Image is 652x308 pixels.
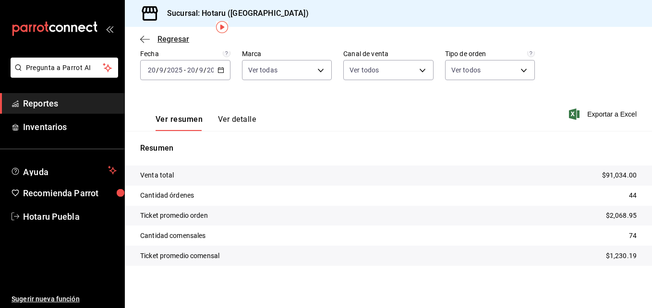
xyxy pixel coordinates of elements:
p: $2,068.95 [606,211,637,221]
img: Tooltip marker [216,21,228,33]
button: Regresar [140,35,189,44]
p: 74 [629,231,637,241]
input: -- [199,66,204,74]
button: Exportar a Excel [571,108,637,120]
p: Ticket promedio comensal [140,251,219,261]
span: / [195,66,198,74]
span: Ayuda [23,165,104,176]
span: Recomienda Parrot [23,187,117,200]
h3: Sucursal: Hotaru ([GEOGRAPHIC_DATA]) [159,8,309,19]
span: Regresar [157,35,189,44]
label: Marca [242,50,332,57]
span: / [204,66,206,74]
p: $91,034.00 [602,170,637,180]
span: - [184,66,186,74]
input: -- [187,66,195,74]
button: open_drawer_menu [106,25,113,33]
svg: Todas las órdenes contabilizan 1 comensal a excepción de órdenes de mesa con comensales obligator... [527,49,535,57]
button: Ver detalle [218,115,256,131]
div: navigation tabs [156,115,256,131]
p: Cantidad comensales [140,231,206,241]
span: Hotaru Puebla [23,210,117,223]
label: Fecha [140,50,230,57]
span: Inventarios [23,120,117,133]
span: Ver todas [248,65,278,75]
p: Resumen [140,142,637,154]
svg: Información delimitada a máximo 62 días. [223,49,230,57]
span: Reportes [23,97,117,110]
input: ---- [167,66,183,74]
span: Sugerir nueva función [12,294,117,304]
p: Cantidad órdenes [140,190,194,201]
span: Ver todos [350,65,379,75]
input: ---- [206,66,223,74]
a: Pregunta a Parrot AI [7,70,118,80]
label: Tipo de orden [445,50,535,57]
input: -- [159,66,164,74]
span: Ver todos [451,65,481,75]
input: -- [147,66,156,74]
button: Pregunta a Parrot AI [11,58,118,78]
p: $1,230.19 [606,251,637,261]
p: 44 [629,190,637,201]
p: Venta total [140,170,174,180]
button: Ver resumen [156,115,203,131]
label: Canal de venta [343,50,434,57]
span: / [164,66,167,74]
span: Pregunta a Parrot AI [26,63,103,73]
p: Ticket promedio orden [140,211,208,221]
span: / [156,66,159,74]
